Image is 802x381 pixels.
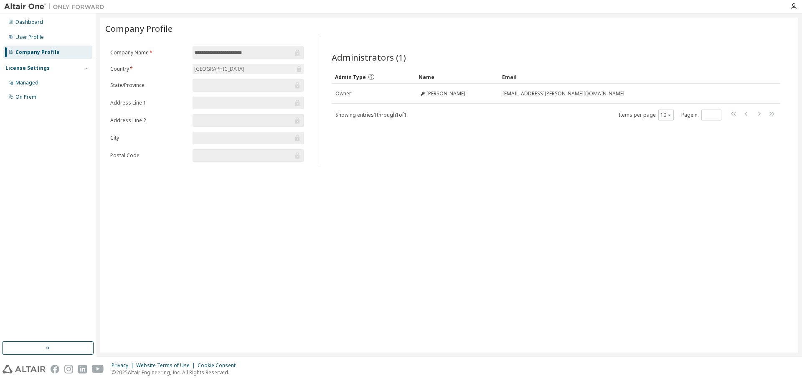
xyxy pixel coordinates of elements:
[335,74,366,81] span: Admin Type
[112,369,241,376] p: © 2025 Altair Engineering, Inc. All Rights Reserved.
[4,3,109,11] img: Altair One
[110,152,188,159] label: Postal Code
[426,90,465,97] span: [PERSON_NAME]
[335,90,351,97] span: Owner
[110,135,188,141] label: City
[51,365,59,373] img: facebook.svg
[15,94,36,100] div: On Prem
[681,110,721,120] span: Page n.
[332,51,406,63] span: Administrators (1)
[15,19,43,26] div: Dashboard
[503,90,624,97] span: [EMAIL_ADDRESS][PERSON_NAME][DOMAIN_NAME]
[92,365,104,373] img: youtube.svg
[78,365,87,373] img: linkedin.svg
[110,100,188,106] label: Address Line 1
[335,111,407,118] span: Showing entries 1 through 1 of 1
[660,112,672,118] button: 10
[3,365,46,373] img: altair_logo.svg
[193,64,304,74] div: [GEOGRAPHIC_DATA]
[619,110,674,120] span: Items per page
[136,362,198,369] div: Website Terms of Use
[110,82,188,89] label: State/Province
[110,117,188,124] label: Address Line 2
[64,365,73,373] img: instagram.svg
[15,49,60,56] div: Company Profile
[502,70,757,84] div: Email
[419,70,495,84] div: Name
[105,23,173,34] span: Company Profile
[112,362,136,369] div: Privacy
[110,49,188,56] label: Company Name
[198,362,241,369] div: Cookie Consent
[15,79,38,86] div: Managed
[5,65,50,72] div: License Settings
[193,64,246,74] div: [GEOGRAPHIC_DATA]
[110,66,188,72] label: Country
[15,34,44,41] div: User Profile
